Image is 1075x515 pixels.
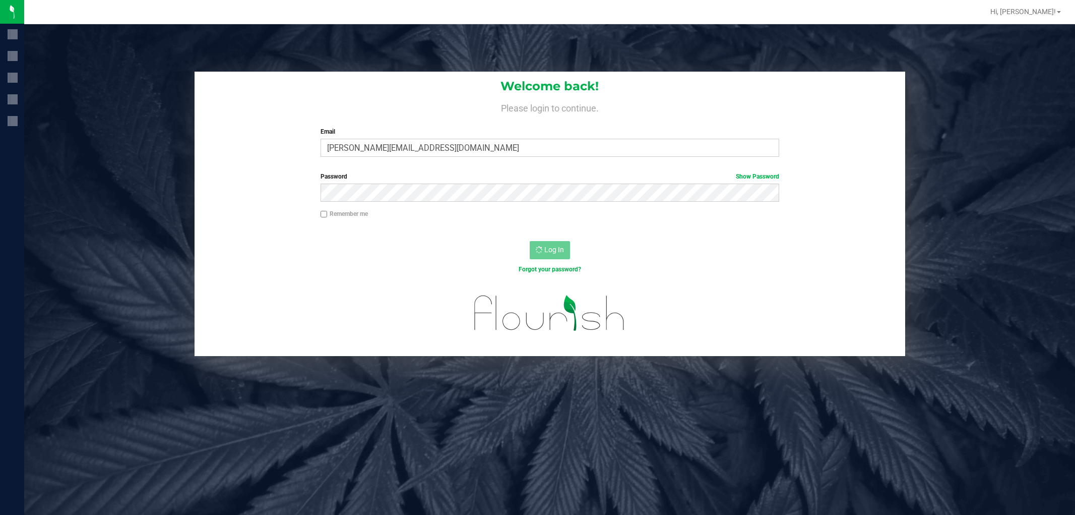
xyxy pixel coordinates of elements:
label: Email [321,127,779,136]
label: Remember me [321,209,368,218]
img: flourish_logo.svg [461,284,639,341]
button: Log In [530,241,570,259]
a: Forgot your password? [519,266,581,273]
h1: Welcome back! [195,80,905,93]
a: Show Password [736,173,779,180]
input: Remember me [321,211,328,218]
span: Password [321,173,347,180]
h4: Please login to continue. [195,101,905,113]
span: Hi, [PERSON_NAME]! [990,8,1056,16]
span: Log In [544,246,564,254]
